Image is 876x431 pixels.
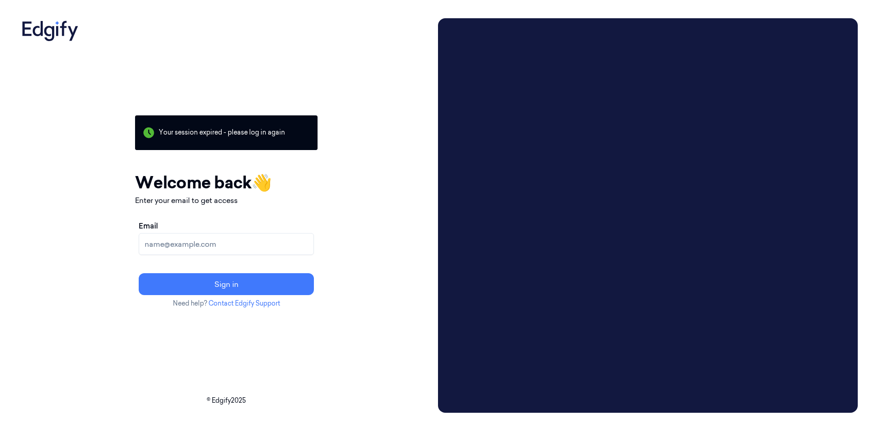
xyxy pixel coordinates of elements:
[135,170,318,195] h1: Welcome back 👋
[135,115,318,150] div: Your session expired - please log in again
[209,299,280,307] a: Contact Edgify Support
[139,220,158,231] label: Email
[139,233,314,255] input: name@example.com
[135,299,318,308] p: Need help?
[18,396,434,405] p: © Edgify 2025
[135,195,318,206] p: Enter your email to get access
[139,273,314,295] button: Sign in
